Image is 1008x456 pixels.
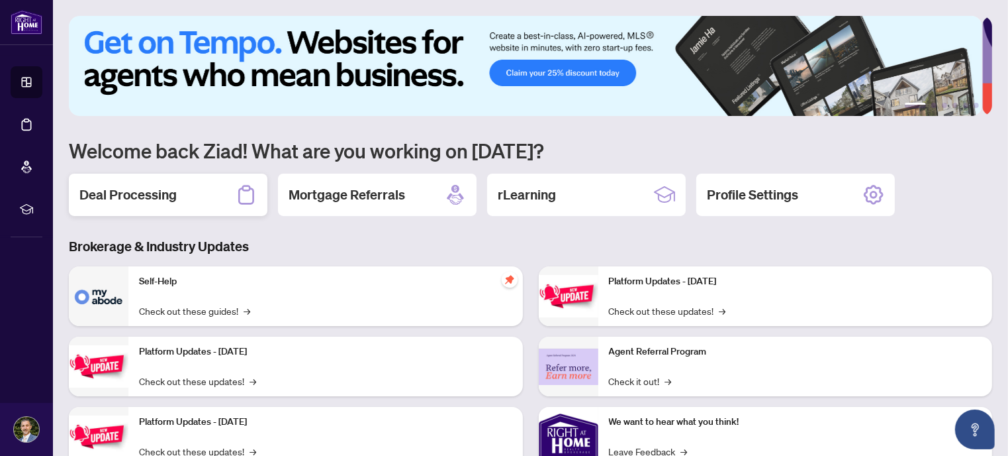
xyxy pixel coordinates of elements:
[139,374,256,388] a: Check out these updates!→
[963,103,968,108] button: 5
[69,345,128,387] img: Platform Updates - September 16, 2025
[11,10,42,34] img: logo
[79,186,177,204] h2: Deal Processing
[974,103,979,108] button: 6
[942,103,947,108] button: 3
[498,186,556,204] h2: rLearning
[609,415,982,429] p: We want to hear what you think!
[539,349,598,385] img: Agent Referral Program
[250,374,256,388] span: →
[539,275,598,317] img: Platform Updates - June 23, 2025
[719,304,726,318] span: →
[665,374,672,388] span: →
[139,274,512,289] p: Self-Help
[955,410,995,449] button: Open asap
[609,274,982,289] p: Platform Updates - [DATE]
[931,103,937,108] button: 2
[14,417,39,442] img: Profile Icon
[69,237,992,256] h3: Brokerage & Industry Updates
[139,304,250,318] a: Check out these guides!→
[905,103,926,108] button: 1
[609,374,672,388] a: Check it out!→
[244,304,250,318] span: →
[707,186,798,204] h2: Profile Settings
[289,186,405,204] h2: Mortgage Referrals
[69,16,982,116] img: Slide 0
[139,345,512,359] p: Platform Updates - [DATE]
[502,272,518,288] span: pushpin
[69,138,992,163] h1: Welcome back Ziad! What are you working on [DATE]?
[952,103,958,108] button: 4
[139,415,512,429] p: Platform Updates - [DATE]
[609,345,982,359] p: Agent Referral Program
[69,266,128,326] img: Self-Help
[609,304,726,318] a: Check out these updates!→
